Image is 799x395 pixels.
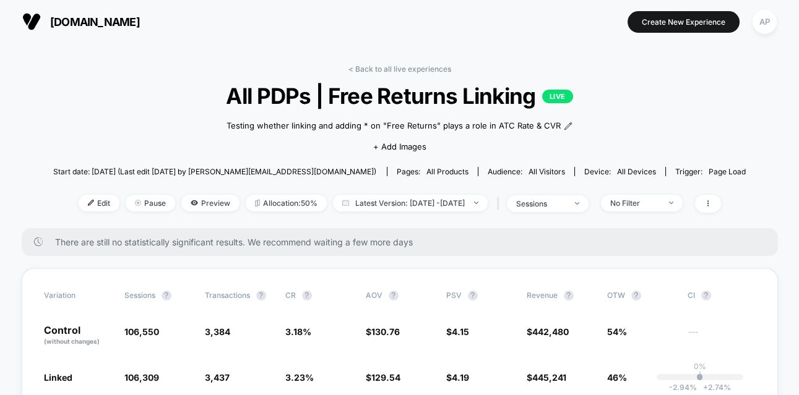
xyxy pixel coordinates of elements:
[135,200,141,206] img: end
[488,167,565,176] div: Audience:
[474,202,478,204] img: end
[256,291,266,300] button: ?
[389,291,399,300] button: ?
[607,372,627,383] span: 46%
[607,326,627,337] span: 54%
[542,90,573,103] p: LIVE
[205,372,230,383] span: 3,437
[610,198,660,208] div: No Filter
[126,195,175,211] span: Pause
[181,195,240,211] span: Preview
[397,167,469,176] div: Pages:
[527,326,569,337] span: $
[371,326,400,337] span: 130.76
[532,372,566,383] span: 445,241
[688,328,756,346] span: ---
[227,120,561,132] span: Testing whether linking and adding * on "Free Returns" plays a role in ATC Rate & CVR
[669,202,673,204] img: end
[342,200,349,206] img: calendar
[255,200,260,206] img: rebalance
[446,372,469,383] span: $
[628,11,740,33] button: Create New Experience
[574,167,665,176] span: Device:
[753,10,777,34] div: AP
[205,326,230,337] span: 3,384
[348,64,451,74] a: < Back to all live experiences
[79,195,119,211] span: Edit
[749,9,780,35] button: AP
[669,383,697,392] span: -2.94 %
[527,372,566,383] span: $
[373,142,426,151] span: + Add Images
[532,326,569,337] span: 442,480
[44,338,100,345] span: (without changes)
[302,291,312,300] button: ?
[527,291,558,300] span: Revenue
[19,12,144,32] button: [DOMAIN_NAME]
[88,83,712,109] span: All PDPs | Free Returns Linking
[50,15,140,28] span: [DOMAIN_NAME]
[617,167,656,176] span: all devices
[529,167,565,176] span: All Visitors
[366,291,382,300] span: AOV
[607,291,675,300] span: OTW
[699,371,701,380] p: |
[44,291,112,300] span: Variation
[452,372,469,383] span: 4.19
[124,326,159,337] span: 106,550
[703,383,708,392] span: +
[366,326,400,337] span: $
[452,326,469,337] span: 4.15
[124,291,155,300] span: Sessions
[44,372,72,383] span: Linked
[371,372,400,383] span: 129.54
[468,291,478,300] button: ?
[694,362,706,371] p: 0%
[53,167,376,176] span: Start date: [DATE] (Last edit [DATE] by [PERSON_NAME][EMAIL_ADDRESS][DOMAIN_NAME])
[516,199,566,208] div: sessions
[22,12,41,31] img: Visually logo
[366,372,400,383] span: $
[285,372,314,383] span: 3.23 %
[333,195,488,211] span: Latest Version: [DATE] - [DATE]
[285,291,296,300] span: CR
[697,383,731,392] span: 2.74 %
[426,167,469,176] span: all products
[446,326,469,337] span: $
[675,167,746,176] div: Trigger:
[575,202,579,205] img: end
[494,195,507,213] span: |
[709,167,746,176] span: Page Load
[446,291,462,300] span: PSV
[88,200,94,206] img: edit
[44,325,112,346] p: Control
[205,291,250,300] span: Transactions
[55,237,753,247] span: There are still no statistically significant results. We recommend waiting a few more days
[631,291,641,300] button: ?
[285,326,311,337] span: 3.18 %
[162,291,171,300] button: ?
[124,372,159,383] span: 106,309
[701,291,711,300] button: ?
[688,291,756,300] span: CI
[246,195,327,211] span: Allocation: 50%
[564,291,574,300] button: ?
